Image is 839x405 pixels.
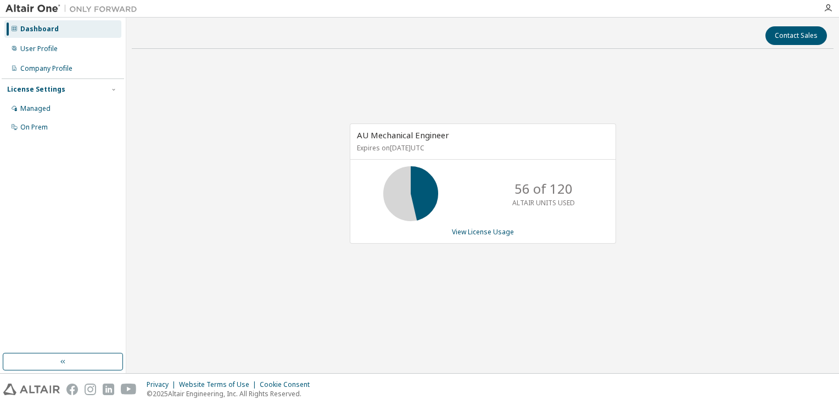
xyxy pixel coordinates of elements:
a: View License Usage [452,227,514,237]
button: Contact Sales [765,26,827,45]
p: © 2025 Altair Engineering, Inc. All Rights Reserved. [147,389,316,398]
span: AU Mechanical Engineer [357,130,449,140]
div: On Prem [20,123,48,132]
p: Expires on [DATE] UTC [357,143,606,153]
div: Dashboard [20,25,59,33]
div: Website Terms of Use [179,380,260,389]
p: ALTAIR UNITS USED [512,198,575,207]
div: Managed [20,104,51,113]
img: linkedin.svg [103,384,114,395]
div: Company Profile [20,64,72,73]
img: instagram.svg [85,384,96,395]
div: License Settings [7,85,65,94]
div: Cookie Consent [260,380,316,389]
img: Altair One [5,3,143,14]
div: User Profile [20,44,58,53]
div: Privacy [147,380,179,389]
p: 56 of 120 [514,179,573,198]
img: altair_logo.svg [3,384,60,395]
img: facebook.svg [66,384,78,395]
img: youtube.svg [121,384,137,395]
